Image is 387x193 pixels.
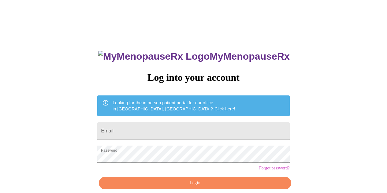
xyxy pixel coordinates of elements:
span: Login [106,179,284,187]
a: Forgot password? [259,166,290,171]
h3: MyMenopauseRx [98,51,290,62]
button: Login [99,177,291,189]
div: Looking for the in person patient portal for our office in [GEOGRAPHIC_DATA], [GEOGRAPHIC_DATA]? [113,97,235,114]
a: Click here! [214,106,235,111]
h3: Log into your account [97,72,289,83]
img: MyMenopauseRx Logo [98,51,210,62]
